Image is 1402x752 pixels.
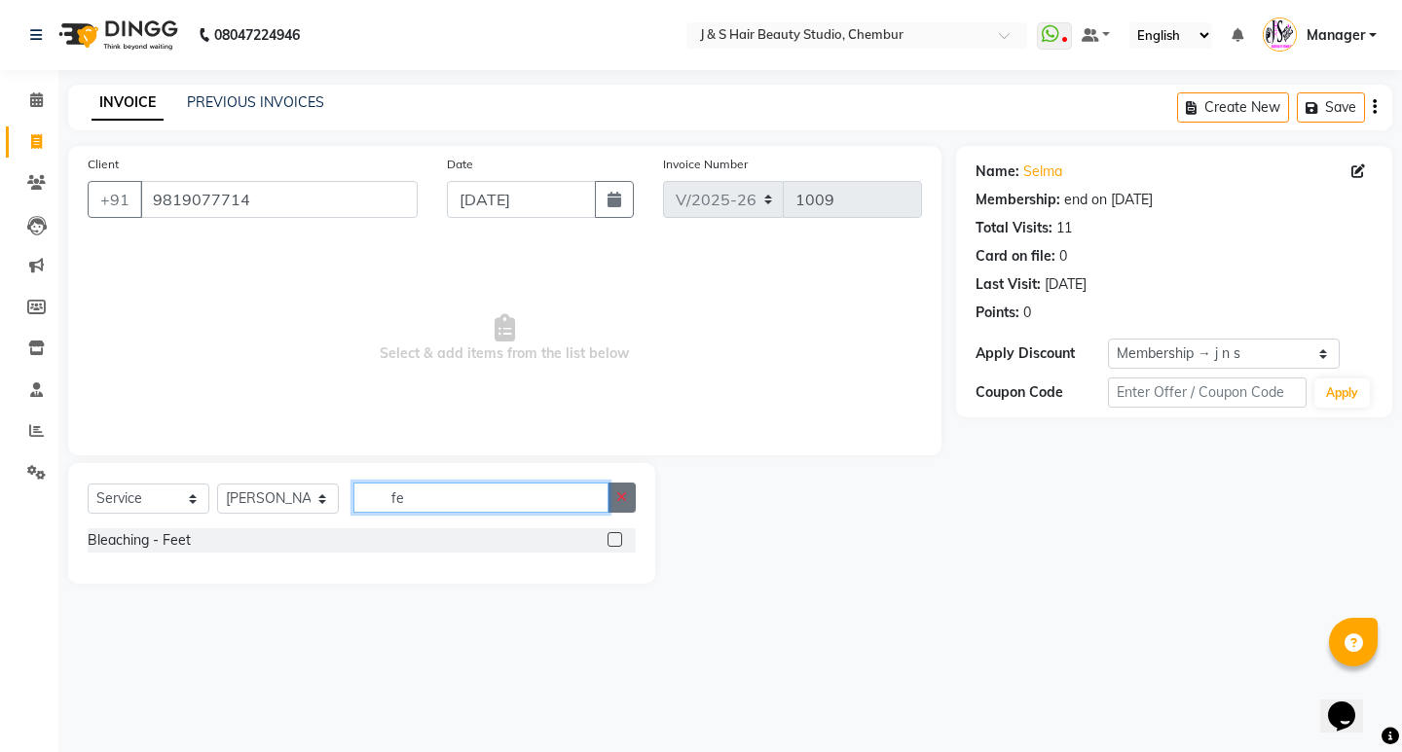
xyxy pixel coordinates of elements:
div: 0 [1059,246,1067,267]
button: Create New [1177,92,1289,123]
span: Manager [1307,25,1365,46]
div: Coupon Code [976,382,1108,403]
input: Search by Name/Mobile/Email/Code [140,181,418,218]
label: Invoice Number [663,156,748,173]
label: Date [447,156,473,173]
b: 08047224946 [214,8,300,62]
button: Apply [1314,378,1370,408]
div: Bleaching - Feet [88,530,191,551]
input: Search or Scan [353,483,609,513]
div: 0 [1023,303,1031,323]
img: Manager [1263,18,1297,52]
div: Total Visits: [976,218,1052,238]
div: [DATE] [1045,274,1087,295]
div: 11 [1056,218,1072,238]
div: Card on file: [976,246,1055,267]
label: Client [88,156,119,173]
button: +91 [88,181,142,218]
div: Points: [976,303,1019,323]
iframe: chat widget [1320,674,1383,733]
div: Membership: [976,190,1060,210]
div: Name: [976,161,1019,182]
div: Last Visit: [976,274,1041,295]
a: INVOICE [92,86,164,121]
input: Enter Offer / Coupon Code [1108,377,1307,408]
img: logo [50,8,183,62]
span: Select & add items from the list below [88,241,922,436]
a: PREVIOUS INVOICES [187,93,324,111]
div: end on [DATE] [1064,190,1153,210]
a: Selma [1023,161,1062,182]
button: Save [1297,92,1365,123]
div: Apply Discount [976,343,1108,364]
